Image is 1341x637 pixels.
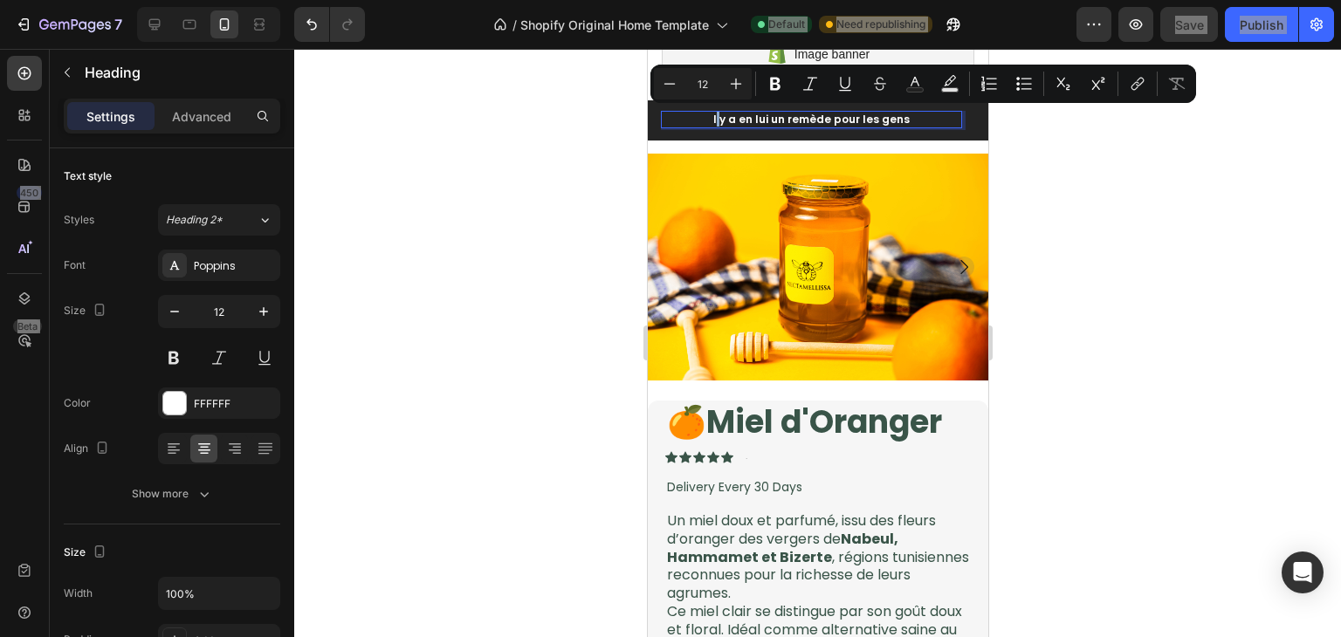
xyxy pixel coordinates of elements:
div: Styles [64,212,94,228]
p: l y a en lui un remède pour les gens [15,64,313,78]
p: Advanced [172,107,231,126]
p: Un miel doux et parfumé, issu des fleurs d’oranger des vergers de , régions tunisiennes reconnues... [19,463,321,554]
button: Publish [1225,7,1298,42]
div: Publish [1240,16,1283,34]
button: Show more [64,478,280,510]
span: Save [1175,17,1204,32]
span: Default [768,17,805,32]
span: Need republishing [836,17,925,32]
h2: Rich Text Editor. Editing area: main [13,62,314,79]
span: Shopify Original Home Template [520,16,709,34]
div: Font [64,257,86,273]
div: Align [64,437,113,461]
iframe: Design area [648,49,988,637]
div: FFFFFF [194,396,276,412]
button: Heading 2* [158,204,280,236]
button: Save [1160,7,1218,42]
div: Poppins [194,258,276,274]
p: Settings [86,107,135,126]
span: / [512,16,517,34]
div: Width [64,586,93,601]
div: Text style [64,168,112,184]
p: Heading [85,62,273,83]
input: Auto [159,578,279,609]
p: 7 [114,14,122,35]
div: Size [64,299,110,323]
span: Heading 2* [166,212,223,228]
div: Color [64,395,91,411]
div: 450 [17,186,42,200]
p: Delivery Every 30 Days [19,430,321,446]
div: Undo/Redo [294,7,365,42]
div: Show more [132,485,213,503]
div: Size [64,541,110,565]
div: Open Intercom Messenger [1282,551,1324,593]
div: Editor contextual toolbar [650,65,1196,103]
strong: Nabeul, Hammamet et Bizerte [19,480,251,518]
button: Carousel Next Arrow [306,208,327,229]
div: Beta [13,319,42,333]
button: 7 [7,7,130,42]
h1: 🍊Miel d'Oranger [17,352,323,396]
